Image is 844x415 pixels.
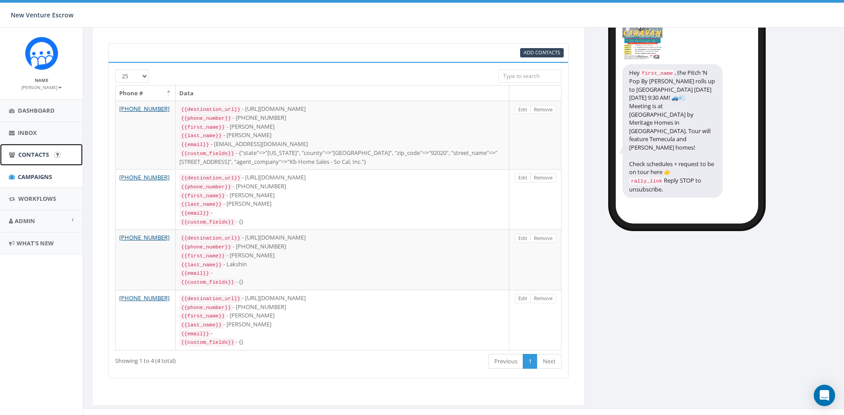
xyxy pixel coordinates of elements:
div: - [PERSON_NAME] [179,131,505,140]
div: - {"state"=>"[US_STATE]", "county"=>"[GEOGRAPHIC_DATA]", "zip_code"=>"92020", "street_name"=>"[ST... [179,149,505,166]
div: - [179,208,505,217]
a: Remove [530,105,556,114]
a: Edit [515,173,531,183]
a: [PHONE_NUMBER] [119,233,170,241]
div: - {} [179,217,505,226]
span: Admin [15,217,35,225]
code: {{custom_fields}} [179,150,236,158]
span: Workflows [18,195,56,203]
span: Add Contacts [524,49,560,56]
span: What's New [16,239,54,247]
code: {{first_name}} [179,123,226,131]
div: - [PERSON_NAME] [179,199,505,208]
div: - [PERSON_NAME] [179,191,505,200]
th: Data [176,85,509,101]
div: - [PERSON_NAME] [179,320,505,329]
code: {{phone_number}} [179,304,233,312]
div: Showing 1 to 4 (4 total) [115,353,294,365]
a: Remove [530,294,556,303]
code: rally_link [629,177,664,185]
code: {{first_name}} [179,312,226,320]
a: Edit [515,294,531,303]
div: - [URL][DOMAIN_NAME] [179,233,505,242]
code: {{destination_url}} [179,234,242,242]
div: - [PHONE_NUMBER] [179,303,505,312]
div: - {} [179,277,505,286]
code: {{destination_url}} [179,295,242,303]
a: [PHONE_NUMBER] [119,173,170,181]
a: [PHONE_NUMBER] [119,105,170,113]
code: {{first_name}} [179,192,226,200]
code: {{email}} [179,209,211,217]
div: - [179,269,505,277]
a: Edit [515,105,531,114]
span: New Venture Escrow [11,11,73,19]
div: Open Intercom Messenger [814,385,835,406]
div: - [EMAIL_ADDRESS][DOMAIN_NAME] [179,140,505,149]
a: Add Contacts [520,48,564,57]
span: Inbox [18,129,37,137]
code: {{custom_fields}} [179,278,236,286]
code: {{phone_number}} [179,114,233,122]
small: Name [35,77,48,83]
div: - [URL][DOMAIN_NAME] [179,105,505,114]
div: - [URL][DOMAIN_NAME] [179,173,505,182]
code: {{phone_number}} [179,183,233,191]
span: CSV files only [524,49,560,56]
div: - Lakshin [179,260,505,269]
code: {{email}} [179,330,211,338]
input: Submit [54,152,61,158]
code: {{email}} [179,141,211,149]
code: {{last_name}} [179,261,223,269]
code: {{email}} [179,269,211,277]
span: Campaigns [18,173,52,181]
span: Contacts [18,151,49,159]
a: Remove [530,173,556,183]
code: {{last_name}} [179,200,223,208]
a: Next [537,354,561,369]
code: {{first_name}} [179,252,226,260]
code: {{destination_url}} [179,174,242,182]
div: - [PERSON_NAME] [179,311,505,320]
span: Dashboard [18,106,55,114]
a: Remove [530,234,556,243]
a: [PHONE_NUMBER] [119,294,170,302]
div: - [PERSON_NAME] [179,251,505,260]
div: - {} [179,338,505,346]
code: {{destination_url}} [179,106,242,114]
code: {{last_name}} [179,321,223,329]
a: [PERSON_NAME] [21,83,62,91]
a: 1 [523,354,537,369]
img: Rally_Corp_Icon_1.png [25,37,58,70]
div: - [179,329,505,338]
div: - [PHONE_NUMBER] [179,182,505,191]
code: first_name [640,69,674,77]
div: - [PHONE_NUMBER] [179,114,505,122]
code: {{custom_fields}} [179,338,236,346]
small: [PERSON_NAME] [21,84,62,90]
div: - [URL][DOMAIN_NAME] [179,294,505,303]
div: Hey , the Pitch ’N Pop By [PERSON_NAME] rolls up to [GEOGRAPHIC_DATA] [DATE][DATE] 9:30 AM! 🚙💨 Me... [622,64,723,198]
code: {{phone_number}} [179,243,233,251]
a: Previous [489,354,523,369]
th: Phone #: activate to sort column descending [116,85,176,101]
input: Type to search [498,69,561,83]
div: - [PHONE_NUMBER] [179,242,505,251]
div: - [PERSON_NAME] [179,122,505,131]
code: {{last_name}} [179,132,223,140]
a: Edit [515,234,531,243]
code: {{custom_fields}} [179,218,236,226]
